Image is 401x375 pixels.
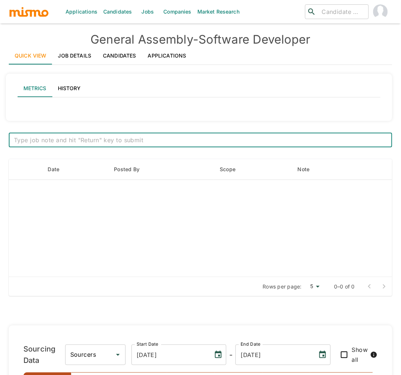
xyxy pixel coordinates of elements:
button: Metrics [18,80,52,97]
a: Candidates [97,47,142,65]
img: Carmen Vilachá [373,4,388,19]
input: Candidate search [319,7,365,17]
h4: General Assembly - Software Developer [9,32,392,47]
a: Applications [142,47,192,65]
h6: - [229,349,233,361]
button: Choose date, selected date is Sep 15, 2025 [315,348,330,362]
p: Rows per page: [263,283,302,290]
th: Scope [214,159,292,180]
div: 5 [305,281,322,292]
th: Posted By [108,159,214,180]
a: Job Details [52,47,97,65]
svg: When checked, all metrics, including those with zero values, will be displayed. [370,351,378,359]
table: enhanced table [9,159,392,277]
input: MM/DD/YYYY [131,345,208,365]
span: Show all [352,345,368,365]
div: lab API tabs example [18,80,380,97]
th: Date [42,159,108,180]
button: History [52,80,86,97]
p: 0–0 of 0 [334,283,355,290]
button: Open [113,350,123,360]
button: Choose date, selected date is Sep 9, 2025 [211,348,226,362]
th: Note [292,159,359,180]
label: Start Date [137,341,159,348]
img: logo [9,6,49,17]
h6: Sourcing Data [23,343,65,367]
label: End Date [241,341,260,348]
input: MM/DD/YYYY [235,345,312,365]
a: Quick View [9,47,52,65]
